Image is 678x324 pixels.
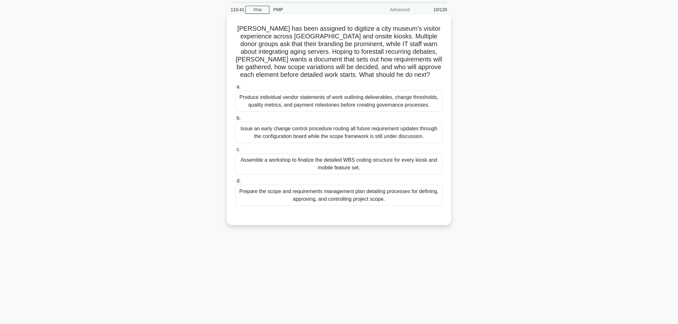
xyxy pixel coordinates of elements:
div: Produce individual vendor statements of work outlining deliverables, change thresholds, quality m... [235,91,443,112]
span: d. [236,178,241,183]
div: Assemble a workshop to finalize the detailed WBS coding structure for every kiosk and mobile feat... [235,153,443,174]
div: 110:41 [227,3,245,16]
div: 10/120 [414,3,451,16]
h5: [PERSON_NAME] has been assigned to digitize a city museum’s visitor experience across [GEOGRAPHIC... [235,25,443,79]
span: a. [236,84,241,89]
div: Prepare the scope and requirements management plan detailing processes for defining, approving, a... [235,185,443,206]
span: b. [236,115,241,121]
div: PMP [269,3,358,16]
span: c. [236,147,240,152]
div: Issue an early change control procedure routing all future requirement updates through the config... [235,122,443,143]
div: Advanced [358,3,414,16]
a: Stop [245,6,269,14]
